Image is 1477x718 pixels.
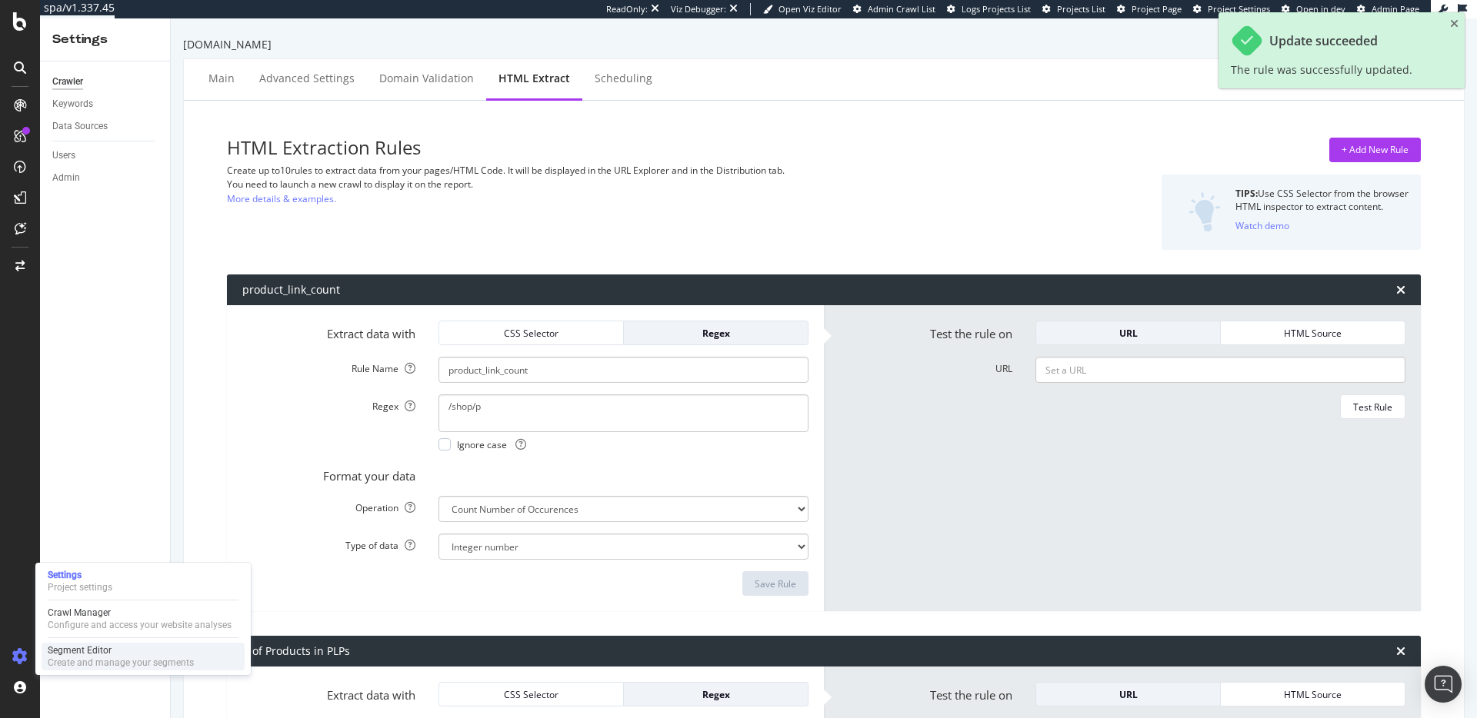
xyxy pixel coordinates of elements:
[48,644,194,657] div: Segment Editor
[242,282,340,298] div: product_link_count
[828,321,1024,342] label: Test the rule on
[231,496,427,514] label: Operation
[1353,401,1392,414] div: Test Rule
[1231,63,1412,76] div: The rule was successfully updated.
[742,571,809,596] button: Save Rule
[231,534,427,552] label: Type of data
[231,682,427,703] label: Extract data with
[52,96,93,112] div: Keywords
[828,682,1024,703] label: Test the rule on
[636,688,795,701] div: Regex
[1193,3,1270,15] a: Project Settings
[208,71,235,86] div: Main
[438,321,624,345] button: CSS Selector
[48,607,232,619] div: Crawl Manager
[52,148,75,164] div: Users
[947,3,1031,15] a: Logs Projects List
[52,148,159,164] a: Users
[828,357,1024,375] label: URL
[1035,682,1221,706] button: URL
[1396,284,1405,296] div: times
[671,3,726,15] div: Viz Debugger:
[1372,3,1419,15] span: Admin Page
[259,71,355,86] div: Advanced Settings
[1340,394,1405,419] button: Test Rule
[1221,321,1405,345] button: HTML Source
[457,438,526,451] span: Ignore case
[42,643,245,670] a: Segment EditorCreate and manage your segments
[606,3,648,15] div: ReadOnly:
[52,118,159,135] a: Data Sources
[1233,327,1392,340] div: HTML Source
[755,577,796,590] div: Save Rule
[48,657,194,669] div: Create and manage your segments
[624,321,809,345] button: Regex
[763,3,842,15] a: Open Viz Editor
[779,3,842,15] span: Open Viz Editor
[1221,682,1405,706] button: HTML Source
[1235,187,1258,200] strong: TIPS:
[1296,3,1345,15] span: Open in dev
[498,71,570,86] div: HTML Extract
[1132,3,1182,15] span: Project Page
[48,569,112,581] div: Settings
[42,605,245,633] a: Crawl ManagerConfigure and access your website analyses
[227,164,1015,177] div: Create up to 10 rules to extract data from your pages/HTML Code. It will be displayed in the URL ...
[48,619,232,631] div: Configure and access your website analyses
[1357,3,1419,15] a: Admin Page
[624,682,809,706] button: Regex
[52,74,159,90] a: Crawler
[438,357,809,383] input: Provide a name
[1329,138,1421,162] button: + Add New Rule
[227,138,1015,158] h3: HTML Extraction Rules
[595,71,652,86] div: Scheduling
[52,118,108,135] div: Data Sources
[242,643,350,659] div: # of Products in PLPs
[52,96,159,112] a: Keywords
[52,31,158,48] div: Settings
[452,327,611,340] div: CSS Selector
[438,394,809,431] textarea: /shop/p
[1342,143,1409,156] div: + Add New Rule
[183,37,1465,52] div: [DOMAIN_NAME]
[42,567,245,595] a: SettingsProject settings
[1396,645,1405,657] div: times
[52,170,159,186] a: Admin
[231,321,427,342] label: Extract data with
[1057,3,1105,15] span: Projects List
[1189,192,1221,232] img: DZQOUYU0WpgAAAAASUVORK5CYII=
[1049,327,1208,340] div: URL
[1235,187,1409,200] div: Use CSS Selector from the browser
[1117,3,1182,15] a: Project Page
[1042,3,1105,15] a: Projects List
[231,357,427,375] label: Rule Name
[1208,3,1270,15] span: Project Settings
[1035,321,1221,345] button: URL
[452,688,611,701] div: CSS Selector
[1269,34,1378,48] div: Update succeeded
[379,71,474,86] div: Domain Validation
[1035,357,1405,383] input: Set a URL
[1425,666,1462,703] div: Open Intercom Messenger
[52,170,80,186] div: Admin
[868,3,935,15] span: Admin Crawl List
[1235,200,1409,213] div: HTML inspector to extract content.
[1235,219,1289,232] div: Watch demo
[48,581,112,593] div: Project settings
[962,3,1031,15] span: Logs Projects List
[1235,213,1289,238] button: Watch demo
[52,74,83,90] div: Crawler
[231,463,427,484] label: Format your data
[438,682,624,706] button: CSS Selector
[853,3,935,15] a: Admin Crawl List
[227,178,1015,191] div: You need to launch a new crawl to display it on the report.
[231,394,427,413] label: Regex
[1282,3,1345,15] a: Open in dev
[1049,688,1208,701] div: URL
[1233,688,1392,701] div: HTML Source
[227,191,336,207] a: More details & examples.
[636,327,795,340] div: Regex
[1450,18,1459,29] div: close toast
